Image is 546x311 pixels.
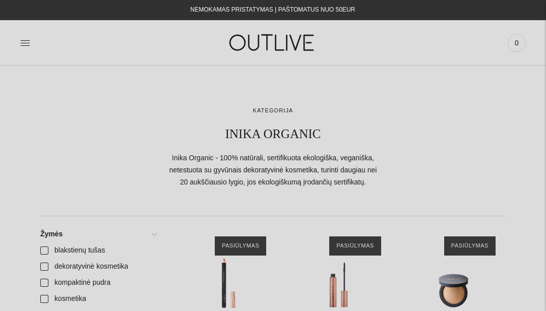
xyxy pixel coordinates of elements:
a: dekoratyvinė kosmetika [34,259,162,275]
a: kompaktinė pudra [34,275,162,291]
img: OUTLIVE [210,25,336,60]
a: blakstienų tušas [34,242,162,259]
a: 0 [508,32,526,54]
a: Žymės [34,226,162,242]
a: kosmetika [34,291,162,307]
div: NEMOKAMAS PRISTATYMAS Į PAŠTOMATUS NUO 50EUR [191,4,355,16]
span: 0 [510,36,524,50]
